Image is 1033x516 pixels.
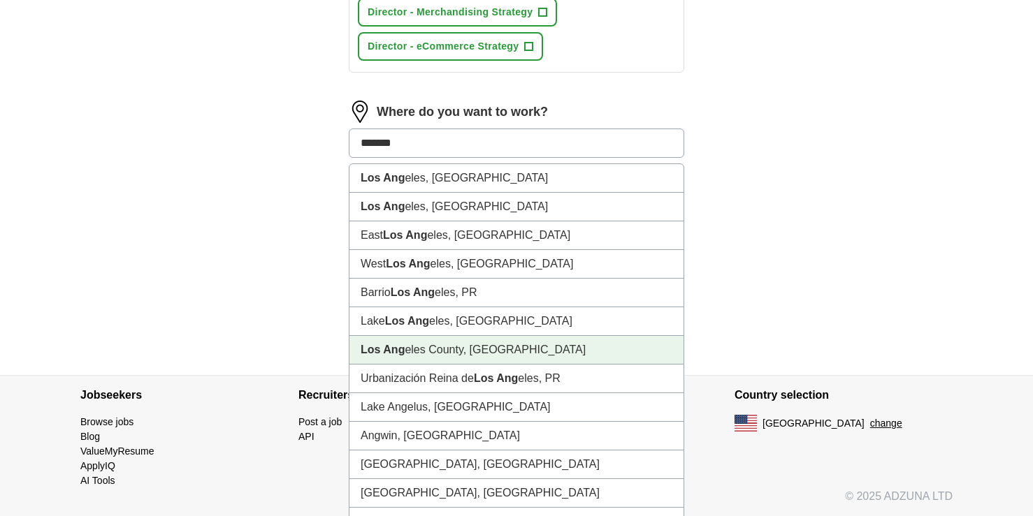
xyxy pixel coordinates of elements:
[361,200,405,212] strong: Los Ang
[298,431,315,442] a: API
[80,431,100,442] a: Blog
[349,422,684,450] li: Angwin, [GEOGRAPHIC_DATA]
[349,336,684,364] li: eles County, [GEOGRAPHIC_DATA]
[349,450,684,479] li: [GEOGRAPHIC_DATA], [GEOGRAPHIC_DATA]
[474,372,518,384] strong: Los Ang
[368,5,533,20] span: Director - Merchandising Strategy
[361,344,405,355] strong: Los Ang
[391,286,435,298] strong: Los Ang
[361,172,405,184] strong: Los Ang
[385,315,429,327] strong: Los Ang
[349,393,684,422] li: Lake Angelus, [GEOGRAPHIC_DATA]
[80,445,154,457] a: ValueMyResume
[349,221,684,250] li: East eles, [GEOGRAPHIC_DATA]
[80,460,115,471] a: ApplyIQ
[349,279,684,307] li: Barrio eles, PR
[870,416,902,431] button: change
[763,416,865,431] span: [GEOGRAPHIC_DATA]
[80,416,133,427] a: Browse jobs
[80,475,115,486] a: AI Tools
[298,416,342,427] a: Post a job
[358,32,543,61] button: Director - eCommerce Strategy
[349,364,684,393] li: Urbanización Reina de eles, PR
[368,39,519,54] span: Director - eCommerce Strategy
[383,229,427,241] strong: Los Ang
[735,376,953,415] h4: Country selection
[377,103,548,121] label: Where do you want to work?
[349,250,684,279] li: West eles, [GEOGRAPHIC_DATA]
[386,258,430,270] strong: Los Ang
[69,488,964,516] div: © 2025 ADZUNA LTD
[735,415,757,432] img: US flag
[349,193,684,221] li: eles, [GEOGRAPHIC_DATA]
[349,479,684,508] li: [GEOGRAPHIC_DATA], [GEOGRAPHIC_DATA]
[349,164,684,193] li: eles, [GEOGRAPHIC_DATA]
[349,307,684,336] li: Lake eles, [GEOGRAPHIC_DATA]
[349,101,371,123] img: location.png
